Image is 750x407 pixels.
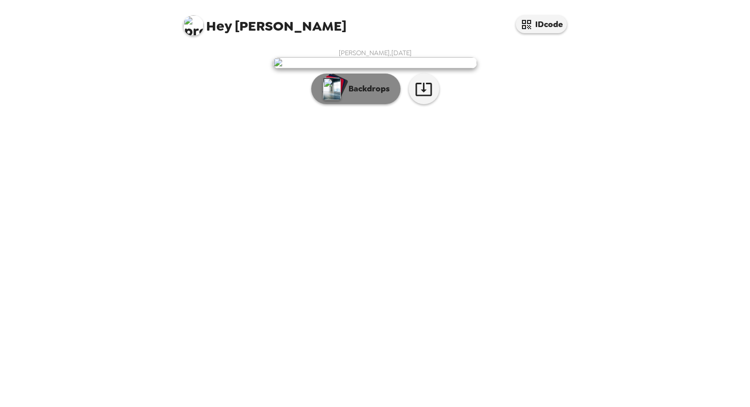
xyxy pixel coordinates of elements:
[311,74,401,104] button: Backdrops
[206,17,232,35] span: Hey
[183,10,346,33] span: [PERSON_NAME]
[183,15,204,36] img: profile pic
[339,49,412,57] span: [PERSON_NAME] , [DATE]
[516,15,567,33] button: IDcode
[273,57,477,68] img: user
[343,83,390,95] p: Backdrops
